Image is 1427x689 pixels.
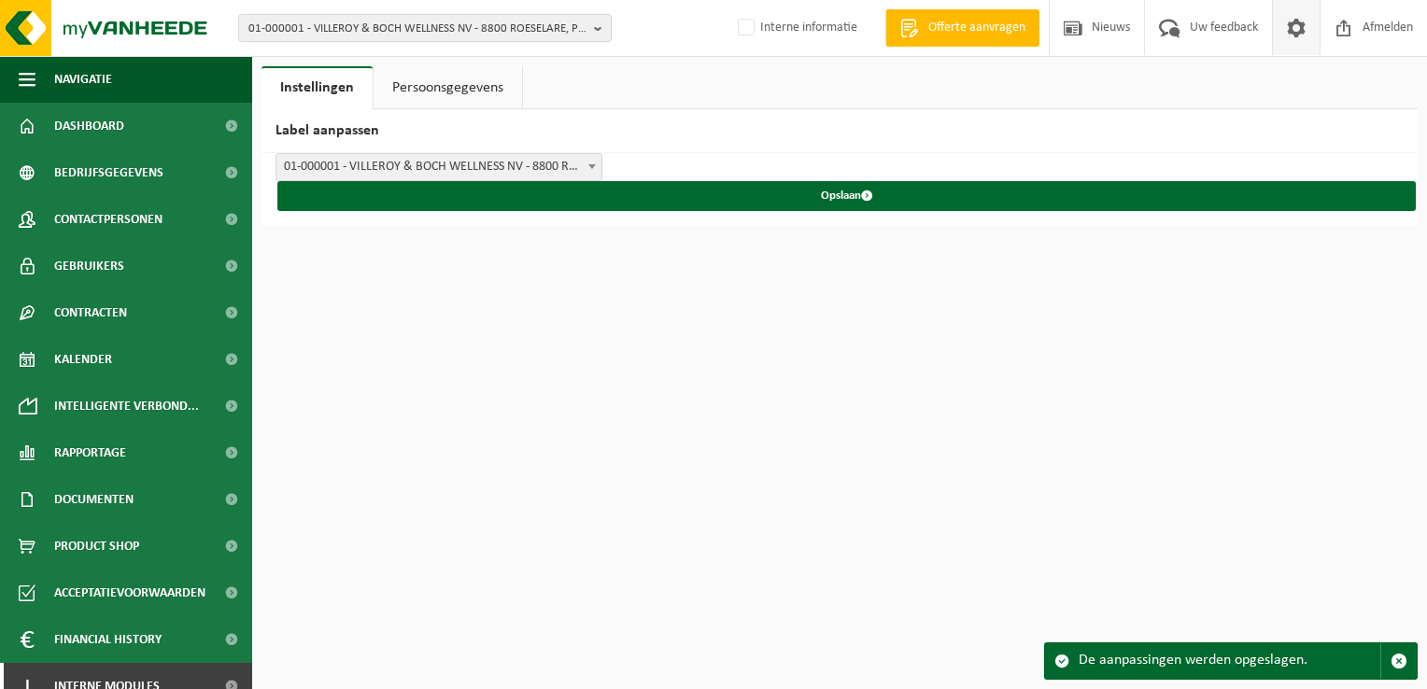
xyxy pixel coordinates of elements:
h2: Label aanpassen [261,109,1418,153]
span: Gebruikers [54,243,124,289]
span: 01-000001 - VILLEROY & BOCH WELLNESS NV - 8800 ROESELARE, POPULIERSTRAAT 1 [248,15,586,43]
span: Offerte aanvragen [924,19,1030,37]
div: De aanpassingen werden opgeslagen. [1079,643,1380,679]
span: Intelligente verbond... [54,383,199,429]
span: Documenten [54,476,134,523]
span: 01-000001 - VILLEROY & BOCH WELLNESS NV - 8800 ROESELARE, POPULIERSTRAAT 1 [276,154,601,180]
span: Contactpersonen [54,196,162,243]
a: Persoonsgegevens [374,66,522,109]
button: Opslaan [277,181,1416,211]
span: Product Shop [54,523,139,569]
label: Interne informatie [734,14,857,42]
span: Acceptatievoorwaarden [54,569,205,616]
a: Offerte aanvragen [885,9,1039,47]
span: Bedrijfsgegevens [54,149,163,196]
span: Kalender [54,336,112,383]
button: 01-000001 - VILLEROY & BOCH WELLNESS NV - 8800 ROESELARE, POPULIERSTRAAT 1 [238,14,612,42]
span: Financial History [54,616,162,663]
span: Contracten [54,289,127,336]
span: 01-000001 - VILLEROY & BOCH WELLNESS NV - 8800 ROESELARE, POPULIERSTRAAT 1 [276,153,602,181]
span: Navigatie [54,56,112,103]
span: Dashboard [54,103,124,149]
span: Rapportage [54,429,126,476]
a: Instellingen [261,66,373,109]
